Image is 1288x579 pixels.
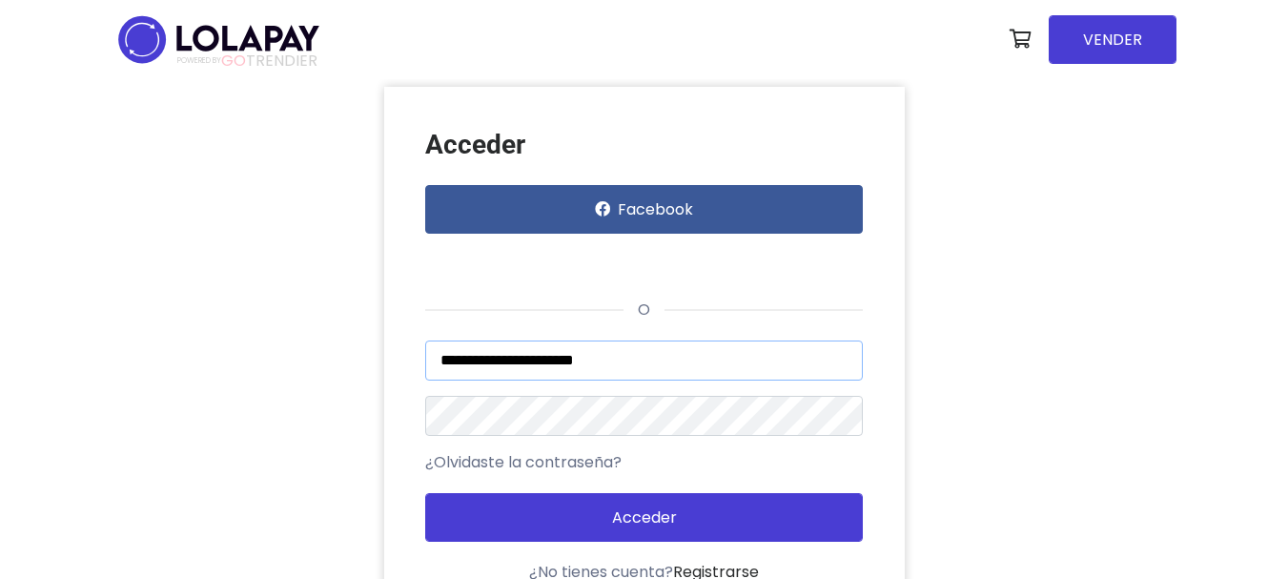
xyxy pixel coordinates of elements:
h3: Acceder [425,129,863,161]
span: o [624,299,664,321]
button: Facebook [425,185,863,234]
a: ¿Olvidaste la contraseña? [425,451,622,474]
span: POWERED BY [177,55,221,66]
iframe: Botón Iniciar sesión con Google [416,239,649,281]
span: GO [221,50,246,72]
img: logo [112,10,325,70]
span: TRENDIER [177,52,317,70]
a: VENDER [1049,15,1176,64]
button: Acceder [425,493,863,542]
